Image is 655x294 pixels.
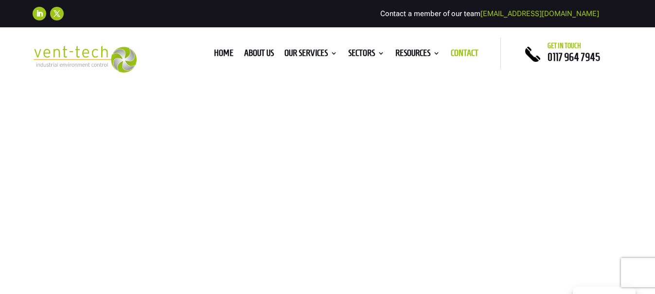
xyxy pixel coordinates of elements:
a: About us [244,50,274,60]
a: Follow on LinkedIn [33,7,46,20]
img: 2023-09-27T08_35_16.549ZVENT-TECH---Clear-background [33,46,136,73]
a: Home [214,50,233,60]
a: 0117 964 7945 [548,51,600,63]
a: [EMAIL_ADDRESS][DOMAIN_NAME] [480,9,599,18]
a: Resources [395,50,440,60]
span: Get in touch [548,42,581,50]
a: Our Services [284,50,337,60]
a: Sectors [348,50,385,60]
a: Contact [451,50,478,60]
a: Follow on X [50,7,64,20]
span: Contact a member of our team [380,9,599,18]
